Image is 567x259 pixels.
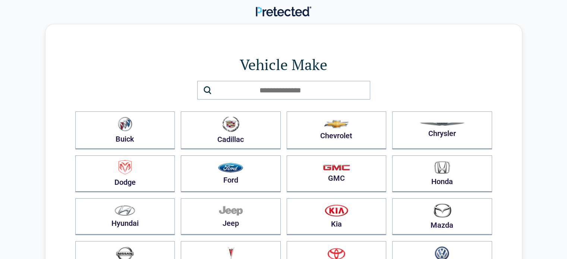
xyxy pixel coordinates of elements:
[75,111,175,149] button: Buick
[287,198,387,235] button: Kia
[287,155,387,192] button: GMC
[287,111,387,149] button: Chevrolet
[75,54,492,75] h1: Vehicle Make
[181,111,281,149] button: Cadillac
[392,111,492,149] button: Chrysler
[75,155,175,192] button: Dodge
[181,198,281,235] button: Jeep
[75,198,175,235] button: Hyundai
[392,155,492,192] button: Honda
[181,155,281,192] button: Ford
[392,198,492,235] button: Mazda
